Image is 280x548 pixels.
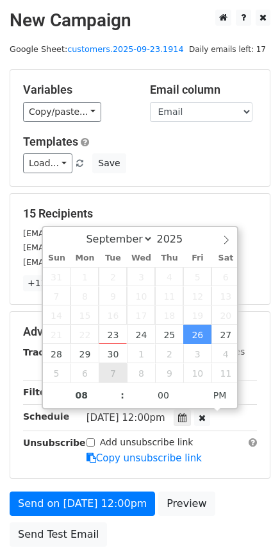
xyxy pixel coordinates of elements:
a: Preview [158,492,215,516]
span: Wed [127,254,155,262]
span: September 23, 2025 [99,325,127,344]
span: October 4, 2025 [211,344,240,363]
span: September 28, 2025 [43,344,71,363]
input: Minute [124,382,202,408]
span: September 14, 2025 [43,305,71,325]
span: September 16, 2025 [99,305,127,325]
span: September 24, 2025 [127,325,155,344]
small: [EMAIL_ADDRESS][PERSON_NAME][DOMAIN_NAME] [23,228,234,238]
button: Save [92,153,126,173]
span: September 4, 2025 [155,267,183,286]
span: September 1, 2025 [70,267,99,286]
label: Add unsubscribe link [100,436,194,449]
span: October 10, 2025 [183,363,211,382]
span: [DATE] 12:00pm [86,412,165,424]
span: Thu [155,254,183,262]
span: October 9, 2025 [155,363,183,382]
span: Tue [99,254,127,262]
a: +12 more [23,275,77,291]
strong: Tracking [23,347,66,357]
span: September 19, 2025 [183,305,211,325]
span: September 6, 2025 [211,267,240,286]
span: September 30, 2025 [99,344,127,363]
h5: Advanced [23,325,257,339]
span: October 8, 2025 [127,363,155,382]
a: Load... [23,153,72,173]
span: September 13, 2025 [211,286,240,305]
span: Click to toggle [202,382,238,408]
small: Google Sheet: [10,44,184,54]
h5: Email column [150,83,258,97]
span: September 17, 2025 [127,305,155,325]
span: October 3, 2025 [183,344,211,363]
span: October 7, 2025 [99,363,127,382]
span: September 8, 2025 [70,286,99,305]
span: Mon [70,254,99,262]
span: September 26, 2025 [183,325,211,344]
span: September 11, 2025 [155,286,183,305]
a: customers.2025-09-23.1914 [67,44,183,54]
span: September 10, 2025 [127,286,155,305]
span: October 11, 2025 [211,363,240,382]
span: September 9, 2025 [99,286,127,305]
a: Templates [23,135,78,148]
span: Fri [183,254,211,262]
span: October 5, 2025 [43,363,71,382]
span: October 1, 2025 [127,344,155,363]
span: September 20, 2025 [211,305,240,325]
h5: Variables [23,83,131,97]
a: Send Test Email [10,522,107,547]
span: September 22, 2025 [70,325,99,344]
span: September 12, 2025 [183,286,211,305]
span: September 18, 2025 [155,305,183,325]
span: Sun [43,254,71,262]
small: [EMAIL_ADDRESS][PERSON_NAME][DOMAIN_NAME] [23,243,234,252]
strong: Filters [23,387,56,397]
span: September 27, 2025 [211,325,240,344]
span: Daily emails left: 17 [185,42,270,56]
input: Hour [43,382,121,408]
span: September 21, 2025 [43,325,71,344]
span: September 29, 2025 [70,344,99,363]
span: September 7, 2025 [43,286,71,305]
strong: Unsubscribe [23,438,86,448]
h2: New Campaign [10,10,270,31]
strong: Schedule [23,411,69,422]
span: August 31, 2025 [43,267,71,286]
span: September 3, 2025 [127,267,155,286]
span: September 2, 2025 [99,267,127,286]
a: Copy/paste... [23,102,101,122]
span: October 6, 2025 [70,363,99,382]
small: [EMAIL_ADDRESS][PERSON_NAME][DOMAIN_NAME] [23,257,234,267]
a: Send on [DATE] 12:00pm [10,492,155,516]
span: : [120,382,124,408]
span: September 15, 2025 [70,305,99,325]
span: September 5, 2025 [183,267,211,286]
span: Sat [211,254,240,262]
span: September 25, 2025 [155,325,183,344]
h5: 15 Recipients [23,207,257,221]
input: Year [153,233,199,245]
span: October 2, 2025 [155,344,183,363]
a: Daily emails left: 17 [185,44,270,54]
a: Copy unsubscribe link [86,452,202,464]
iframe: Chat Widget [216,486,280,548]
